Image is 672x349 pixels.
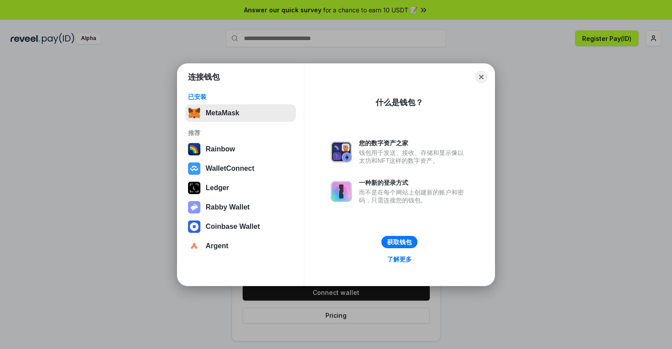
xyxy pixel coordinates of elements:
button: Rainbow [185,140,296,158]
div: Rabby Wallet [206,203,250,211]
div: Ledger [206,184,229,192]
div: Argent [206,242,229,250]
button: 获取钱包 [381,236,417,248]
img: svg+xml,%3Csvg%20xmlns%3D%22http%3A%2F%2Fwww.w3.org%2F2000%2Fsvg%22%20width%3D%2228%22%20height%3... [188,182,200,194]
a: 了解更多 [382,253,417,265]
img: svg+xml,%3Csvg%20width%3D%2228%22%20height%3D%2228%22%20viewBox%3D%220%200%2028%2028%22%20fill%3D... [188,220,200,233]
img: svg+xml,%3Csvg%20width%3D%2228%22%20height%3D%2228%22%20viewBox%3D%220%200%2028%2028%22%20fill%3D... [188,240,200,252]
button: Ledger [185,179,296,197]
div: 而不是在每个网站上创建新的账户和密码，只需连接您的钱包。 [359,188,468,204]
img: svg+xml,%3Csvg%20xmlns%3D%22http%3A%2F%2Fwww.w3.org%2F2000%2Fsvg%22%20fill%3D%22none%22%20viewBox... [331,181,352,202]
div: 您的数字资产之家 [359,139,468,147]
div: 了解更多 [387,255,412,263]
div: Rainbow [206,145,235,153]
div: WalletConnect [206,165,255,173]
div: Coinbase Wallet [206,223,260,231]
div: MetaMask [206,109,239,117]
div: 钱包用于发送、接收、存储和显示像以太坊和NFT这样的数字资产。 [359,149,468,165]
img: svg+xml,%3Csvg%20xmlns%3D%22http%3A%2F%2Fwww.w3.org%2F2000%2Fsvg%22%20fill%3D%22none%22%20viewBox... [331,141,352,162]
div: 一种新的登录方式 [359,179,468,187]
button: Coinbase Wallet [185,218,296,235]
img: svg+xml,%3Csvg%20xmlns%3D%22http%3A%2F%2Fwww.w3.org%2F2000%2Fsvg%22%20fill%3D%22none%22%20viewBox... [188,201,200,213]
div: 什么是钱包？ [376,97,423,108]
img: svg+xml,%3Csvg%20fill%3D%22none%22%20height%3D%2233%22%20viewBox%3D%220%200%2035%2033%22%20width%... [188,107,200,119]
div: 已安装 [188,93,293,101]
button: WalletConnect [185,160,296,177]
button: Argent [185,237,296,255]
button: Rabby Wallet [185,198,296,216]
img: svg+xml,%3Csvg%20width%3D%22120%22%20height%3D%22120%22%20viewBox%3D%220%200%20120%20120%22%20fil... [188,143,200,155]
h1: 连接钱包 [188,72,220,82]
div: 获取钱包 [387,238,412,246]
button: MetaMask [185,104,296,122]
button: Close [475,71,487,83]
img: svg+xml,%3Csvg%20width%3D%2228%22%20height%3D%2228%22%20viewBox%3D%220%200%2028%2028%22%20fill%3D... [188,162,200,175]
div: 推荐 [188,129,293,137]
